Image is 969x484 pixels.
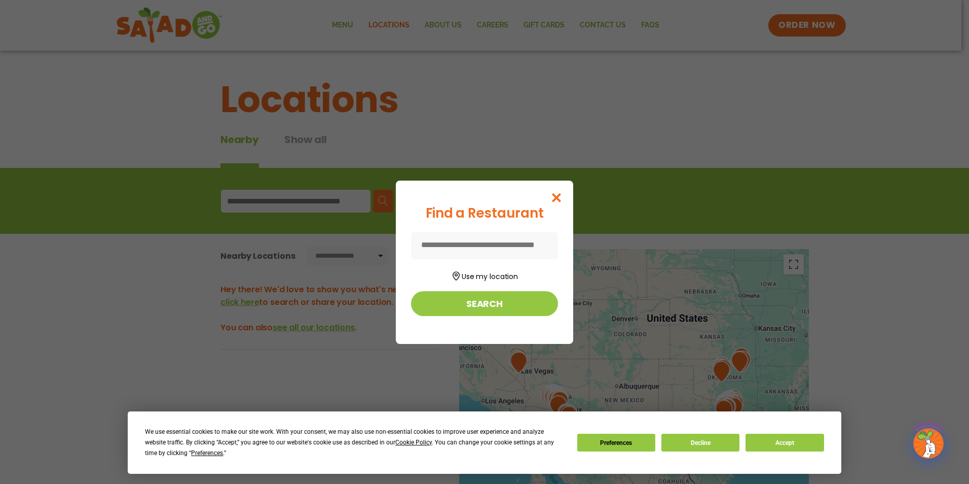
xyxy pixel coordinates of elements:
button: Close modal [540,181,573,215]
button: Preferences [577,434,655,452]
span: Preferences [191,450,223,457]
div: Find a Restaurant [411,203,558,223]
button: Accept [746,434,824,452]
button: Use my location [411,268,558,282]
div: We use essential cookies to make our site work. With your consent, we may also use non-essential ... [145,427,565,459]
button: Decline [661,434,739,452]
span: Cookie Policy [395,439,432,446]
button: Search [411,291,558,316]
div: Cookie Consent Prompt [128,411,841,474]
